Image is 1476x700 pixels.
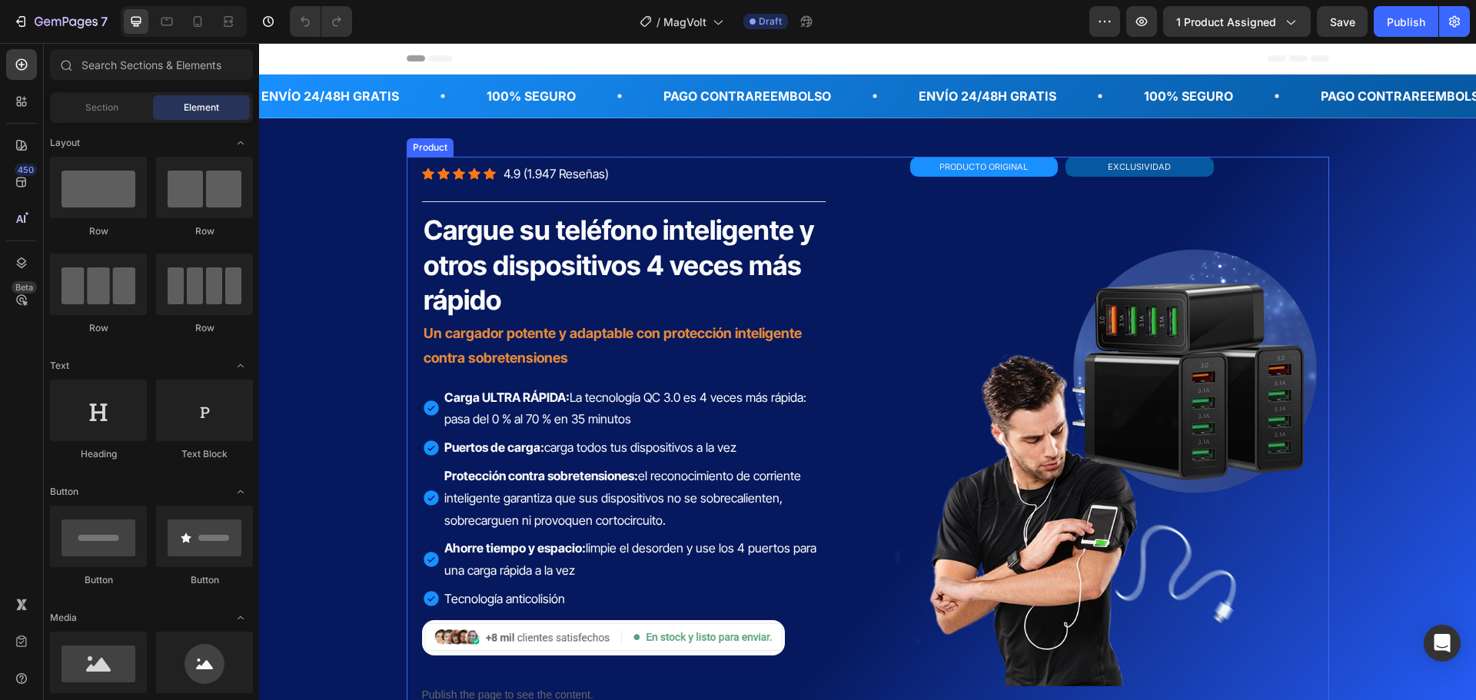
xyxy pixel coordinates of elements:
strong: Carga ULTRA RÁPIDA: [185,347,311,362]
img: gempages_522072802015052725-222c7547-8a3d-4e00-a24e-2246332c9829.png [636,201,1070,643]
p: Publish the page to see the content. [163,644,334,660]
strong: Protección contra sobretensiones: [185,425,379,440]
div: Row [50,224,147,238]
span: Tecnología anticolisión [185,548,306,563]
span: Toggle open [228,605,253,630]
div: Row [50,321,147,335]
span: / [657,14,660,30]
p: limpie el desorden y use los 4 puertos para una carga rápida a la vez [185,494,564,539]
span: EXCLUSIVIDAD [849,118,912,129]
strong: Cargue su teléfono inteligente y otros dispositivos 4 veces más rápido [165,171,555,273]
span: PRODUCTO ORIGINAL [680,118,769,129]
span: Media [50,611,77,625]
div: Text Block [156,447,253,461]
span: 4.9 (1.947 Reseñas) [244,123,350,138]
strong: Envío 24/48H GRATIS [660,45,797,61]
p: carga todos tus dispositivos a la vez [185,393,564,416]
span: Text [50,359,69,373]
span: Toggle open [228,131,253,155]
span: Draft [759,15,782,28]
strong: Ahorre tiempo y espacio: [185,497,327,513]
span: Layout [50,136,80,150]
p: La tecnología QC 3.0 es 4 veces más rápida: pasa del 0 % al 70 % en 35 minutos [185,343,564,388]
span: Button [50,485,78,499]
p: el reconocimiento de corriente inteligente garantiza que sus dispositivos no se sobrecalienten, s... [185,422,564,488]
div: Open Intercom Messenger [1424,625,1461,662]
button: Publish [1374,6,1438,37]
span: MagVolt [663,14,706,30]
span: Save [1330,15,1355,28]
div: Heading [50,447,147,461]
div: Product [151,98,191,111]
span: Toggle open [228,353,253,378]
span: Toggle open [228,479,253,504]
div: Button [50,573,147,587]
div: Beta [12,281,37,294]
div: Undo/Redo [290,6,352,37]
p: 7 [101,12,108,31]
img: gempages_522072802015052725-4779197b-b113-4fb9-af29-9a42c94bf775.png [163,577,527,612]
strong: Un cargador potente y adaptable con protección inteligente contra sobretensiones [165,282,543,323]
div: 450 [15,164,37,176]
strong: PagO CONTRAREEMBOLSO [1062,45,1229,61]
button: 7 [6,6,115,37]
input: Search Sections & Elements [50,49,253,80]
strong: PagO CONTRAREEMBOLSO [404,45,572,61]
button: 1 product assigned [1163,6,1311,37]
span: Element [184,101,219,114]
iframe: Design area [259,43,1476,700]
div: Publish [1387,14,1425,30]
div: Button [156,573,253,587]
button: Save [1317,6,1368,37]
span: Section [85,101,118,114]
strong: Puertos de carga: [185,396,285,412]
div: Row [156,224,253,238]
div: Row [156,321,253,335]
span: 1 product assigned [1176,14,1276,30]
strong: 100% Seguro [885,45,974,61]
